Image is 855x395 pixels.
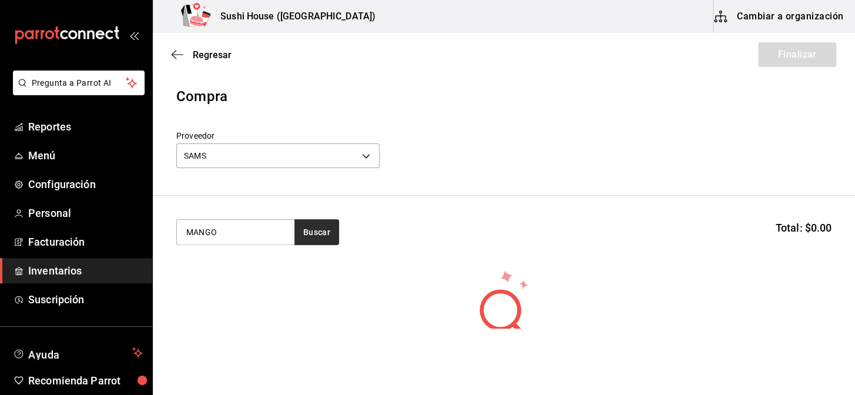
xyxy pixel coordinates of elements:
[177,220,294,245] input: Buscar insumo
[129,31,139,40] button: open_drawer_menu
[176,86,831,107] div: Compra
[28,176,143,192] span: Configuración
[211,9,375,24] h3: Sushi House ([GEOGRAPHIC_DATA])
[775,220,831,236] span: Total: $0.00
[28,119,143,135] span: Reportes
[193,49,232,61] span: Regresar
[28,373,143,389] span: Recomienda Parrot
[28,292,143,307] span: Suscripción
[28,205,143,221] span: Personal
[28,263,143,279] span: Inventarios
[28,148,143,163] span: Menú
[172,49,232,61] button: Regresar
[176,143,380,168] div: SAMS
[32,77,126,89] span: Pregunta a Parrot AI
[28,346,128,360] span: Ayuda
[28,234,143,250] span: Facturación
[13,71,145,95] button: Pregunta a Parrot AI
[176,132,380,140] label: Proveedor
[294,219,339,245] button: Buscar
[8,85,145,98] a: Pregunta a Parrot AI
